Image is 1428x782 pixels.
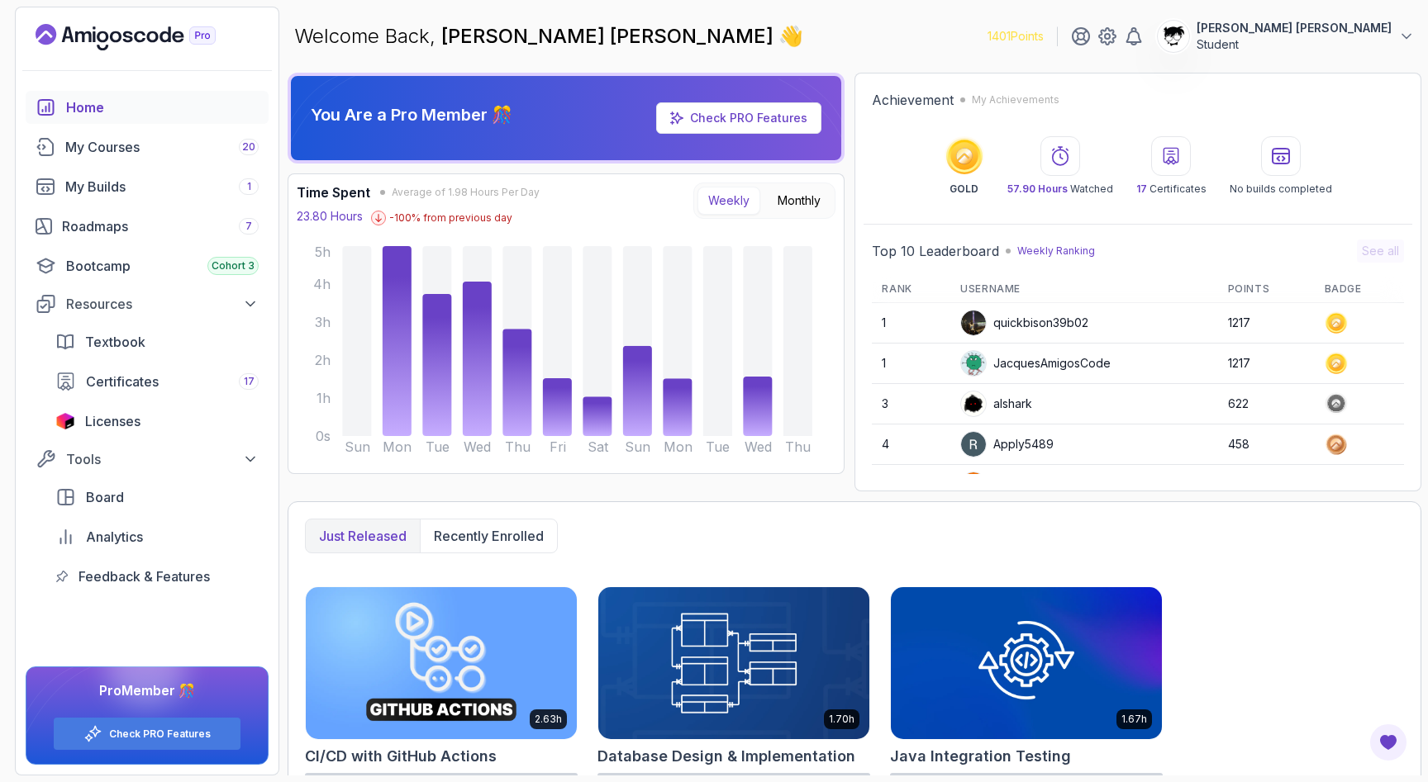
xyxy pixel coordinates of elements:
[297,182,370,202] h3: Time Spent
[1007,182,1068,195] span: 57.90 Hours
[961,351,986,376] img: default monster avatar
[656,102,821,134] a: Check PRO Features
[45,560,269,593] a: feedback
[1136,182,1207,196] p: Certificates
[26,91,269,124] a: home
[319,526,407,546] p: Just released
[62,216,259,236] div: Roadmaps
[872,424,950,465] td: 4
[872,465,950,505] td: 5
[441,24,778,48] span: [PERSON_NAME] [PERSON_NAME]
[311,103,512,126] p: You Are a Pro Member 🎊
[297,208,363,225] p: 23.80 Hours
[26,170,269,203] a: builds
[829,713,854,726] p: 1.70h
[588,438,609,455] tspan: Sat
[961,391,986,416] img: user profile image
[65,177,259,197] div: My Builds
[26,130,269,164] a: courses
[55,413,75,429] img: jetbrains icon
[45,365,269,398] a: certificates
[45,520,269,553] a: analytics
[26,289,269,319] button: Resources
[1157,20,1415,53] button: user profile image[PERSON_NAME] [PERSON_NAME]Student
[247,180,251,193] span: 1
[392,186,540,199] span: Average of 1.98 Hours Per Day
[86,527,143,547] span: Analytics
[464,438,491,455] tspan: Wed
[434,526,544,546] p: Recently enrolled
[86,372,159,391] span: Certificates
[66,449,259,469] div: Tools
[85,332,145,352] span: Textbook
[85,411,140,431] span: Licenses
[664,438,693,455] tspan: Mon
[1218,465,1315,505] td: 337
[960,431,1054,457] div: Apply5489
[535,713,562,726] p: 2.63h
[767,187,831,215] button: Monthly
[109,727,211,741] a: Check PRO Features
[316,428,331,444] tspan: 0s
[1218,384,1315,424] td: 622
[550,438,566,455] tspan: Fri
[383,438,412,455] tspan: Mon
[745,438,772,455] tspan: Wed
[950,276,1217,303] th: Username
[315,314,331,330] tspan: 3h
[960,472,1106,498] div: wildmongoosefb425
[1136,182,1147,195] span: 17
[960,350,1111,377] div: JacquesAmigosCode
[505,438,531,455] tspan: Thu
[872,276,950,303] th: Rank
[1357,239,1404,263] button: See all
[26,249,269,282] a: bootcamp
[961,432,986,457] img: user profile image
[1218,276,1315,303] th: Points
[950,182,978,196] p: GOLD
[1158,21,1189,52] img: user profile image
[420,519,557,552] button: Recently enrolled
[66,294,259,314] div: Resources
[597,745,855,768] h2: Database Design & Implementation
[45,325,269,358] a: textbook
[1218,344,1315,384] td: 1217
[872,384,950,424] td: 3
[86,487,124,507] span: Board
[315,352,331,368] tspan: 2h
[244,375,255,388] span: 17
[53,717,241,751] button: Check PRO Features
[45,481,269,514] a: board
[313,276,331,292] tspan: 4h
[245,220,252,233] span: 7
[706,438,730,455] tspan: Tue
[1315,276,1404,303] th: Badge
[598,587,869,739] img: Database Design & Implementation card
[890,745,1071,768] h2: Java Integration Testing
[872,90,954,110] h2: Achievement
[697,187,760,215] button: Weekly
[1017,244,1095,258] p: Weekly Ranking
[1218,424,1315,465] td: 458
[389,211,512,225] p: -100 % from previous day
[785,438,811,455] tspan: Thu
[872,344,950,384] td: 1
[294,23,803,50] p: Welcome Back,
[1230,182,1332,196] p: No builds completed
[242,140,255,154] span: 20
[45,405,269,438] a: licenses
[26,444,269,474] button: Tools
[345,438,370,455] tspan: Sun
[972,93,1059,107] p: My Achievements
[65,137,259,157] div: My Courses
[66,256,259,276] div: Bootcamp
[690,111,807,125] a: Check PRO Features
[1218,303,1315,344] td: 1217
[778,23,803,50] span: 👋
[960,310,1088,336] div: quickbison39b02
[26,210,269,243] a: roadmaps
[891,587,1162,739] img: Java Integration Testing card
[1007,182,1113,196] p: Watched
[961,472,986,497] img: user profile image
[960,391,1032,417] div: alshark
